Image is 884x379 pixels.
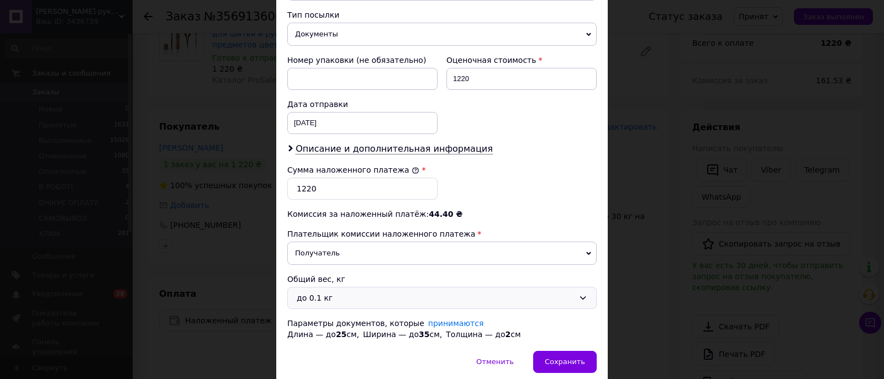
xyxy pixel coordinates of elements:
[428,319,484,328] a: принимаются
[287,10,339,19] span: Тип посылки
[287,318,597,340] div: Параметры документов, которые Длина — до см, Ширина — до см, Толщина — до см
[287,229,475,238] span: Плательщик комиссии наложенного платежа
[287,166,419,174] label: Сумма наложенного платежа
[297,292,574,304] div: до 0.1 кг
[336,330,346,339] span: 25
[287,209,597,220] div: Комиссия за наложенный платёж:
[429,210,462,218] span: 44.40 ₴
[287,274,597,285] div: Общий вес, кг
[287,23,597,46] span: Документы
[476,357,514,366] span: Отменить
[287,99,438,110] div: Дата отправки
[419,330,429,339] span: 35
[545,357,585,366] span: Сохранить
[446,55,597,66] div: Оценочная стоимость
[287,55,438,66] div: Номер упаковки (не обязательно)
[296,143,493,154] span: Описание и дополнительная информация
[287,242,597,265] span: Получатель
[505,330,511,339] span: 2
